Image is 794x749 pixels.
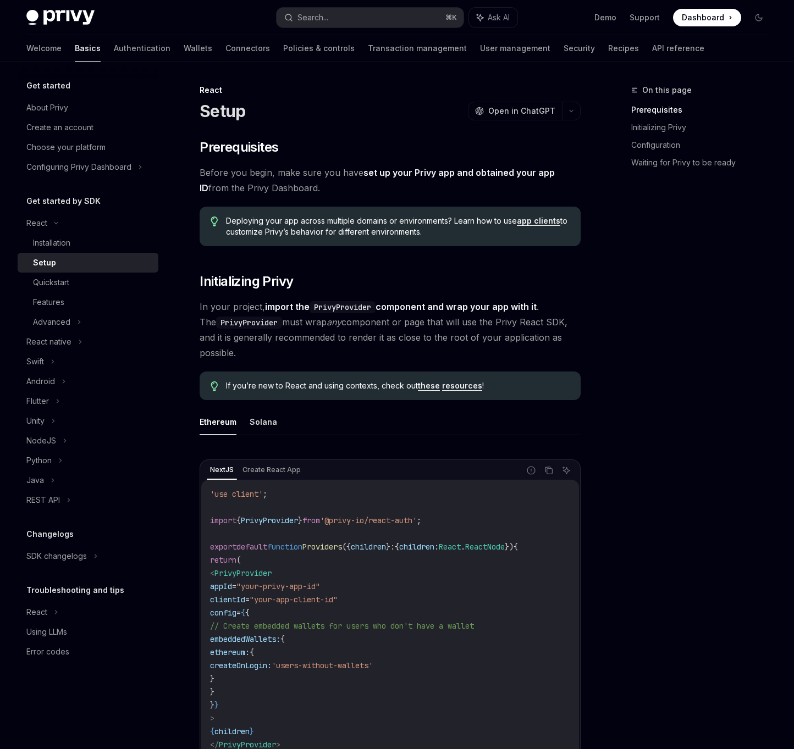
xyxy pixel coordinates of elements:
div: Create an account [26,121,93,134]
span: ReactNode [465,542,505,552]
span: // Create embedded wallets for users who don't have a wallet [210,621,474,631]
a: Connectors [225,35,270,62]
a: Support [630,12,660,23]
div: Setup [33,256,56,269]
span: function [267,542,302,552]
button: Ask AI [559,463,574,478]
span: Providers [302,542,342,552]
span: config [210,608,236,618]
div: Swift [26,355,44,368]
span: Dashboard [682,12,724,23]
em: any [327,317,341,328]
span: { [395,542,399,552]
span: React [439,542,461,552]
a: Security [564,35,595,62]
div: Configuring Privy Dashboard [26,160,131,174]
span: PrivyProvider [214,568,272,578]
span: Deploying your app across multiple domains or environments? Learn how to use to customize Privy’s... [226,215,570,237]
a: User management [480,35,550,62]
button: Toggle dark mode [750,9,768,26]
span: ( [236,555,241,565]
button: Solana [250,409,277,435]
span: On this page [642,84,692,97]
div: Create React App [239,463,304,476]
span: ethereum: [210,647,250,657]
span: If you’re new to React and using contexts, check out ! [226,380,570,391]
span: } [386,542,390,552]
span: In your project, . The must wrap component or page that will use the Privy React SDK, and it is g... [200,299,581,360]
button: Ethereum [200,409,236,435]
a: Welcome [26,35,62,62]
span: } [210,700,214,710]
span: "your-app-client-id" [250,595,338,604]
span: createOnLogin: [210,661,272,670]
span: } [298,515,302,525]
span: return [210,555,236,565]
div: Advanced [33,315,70,329]
div: React [200,85,581,96]
span: Open in ChatGPT [488,106,555,116]
a: Using LLMs [18,622,158,642]
div: React native [26,335,71,348]
span: { [514,542,518,552]
div: Android [26,375,55,388]
div: Installation [33,236,70,249]
span: ⌘ K [445,13,457,22]
a: set up your Privy app and obtained your app ID [200,167,555,194]
div: Flutter [26,395,49,408]
div: SDK changelogs [26,550,87,563]
span: '@privy-io/react-auth' [320,515,417,525]
h5: Changelogs [26,528,74,541]
span: { [245,608,250,618]
a: Features [18,292,158,312]
div: Choose your platform [26,141,106,154]
a: Recipes [608,35,639,62]
span: } [210,674,214,684]
a: app clients [517,216,560,226]
img: dark logo [26,10,95,25]
span: . [461,542,465,552]
span: > [210,713,214,723]
span: default [236,542,267,552]
a: API reference [652,35,704,62]
span: } [250,726,254,736]
span: { [236,515,241,525]
a: resources [442,381,482,391]
div: Using LLMs [26,625,67,639]
a: Setup [18,253,158,273]
span: Initializing Privy [200,273,293,290]
code: PrivyProvider [216,317,282,329]
span: children [399,542,434,552]
a: Initializing Privy [631,119,776,136]
a: Prerequisites [631,101,776,119]
div: Error codes [26,645,69,658]
span: embeddedWallets: [210,634,280,644]
span: = [236,608,241,618]
a: Basics [75,35,101,62]
a: Demo [594,12,616,23]
button: Search...⌘K [277,8,464,27]
div: Python [26,454,52,467]
a: Waiting for Privy to be ready [631,154,776,171]
a: Error codes [18,642,158,662]
span: appId [210,581,232,591]
span: export [210,542,236,552]
span: } [214,700,219,710]
div: REST API [26,493,60,507]
span: clientId [210,595,245,604]
span: : [434,542,439,552]
h5: Get started by SDK [26,195,101,208]
span: ({ [342,542,351,552]
span: } [210,687,214,697]
a: Wallets [184,35,212,62]
code: PrivyProvider [310,301,376,313]
a: Installation [18,233,158,253]
a: these [418,381,440,391]
span: from [302,515,320,525]
span: : [390,542,395,552]
span: ; [263,489,267,499]
button: Open in ChatGPT [468,102,562,120]
span: ; [417,515,421,525]
span: { [210,726,214,736]
strong: import the component and wrap your app with it [265,301,537,312]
